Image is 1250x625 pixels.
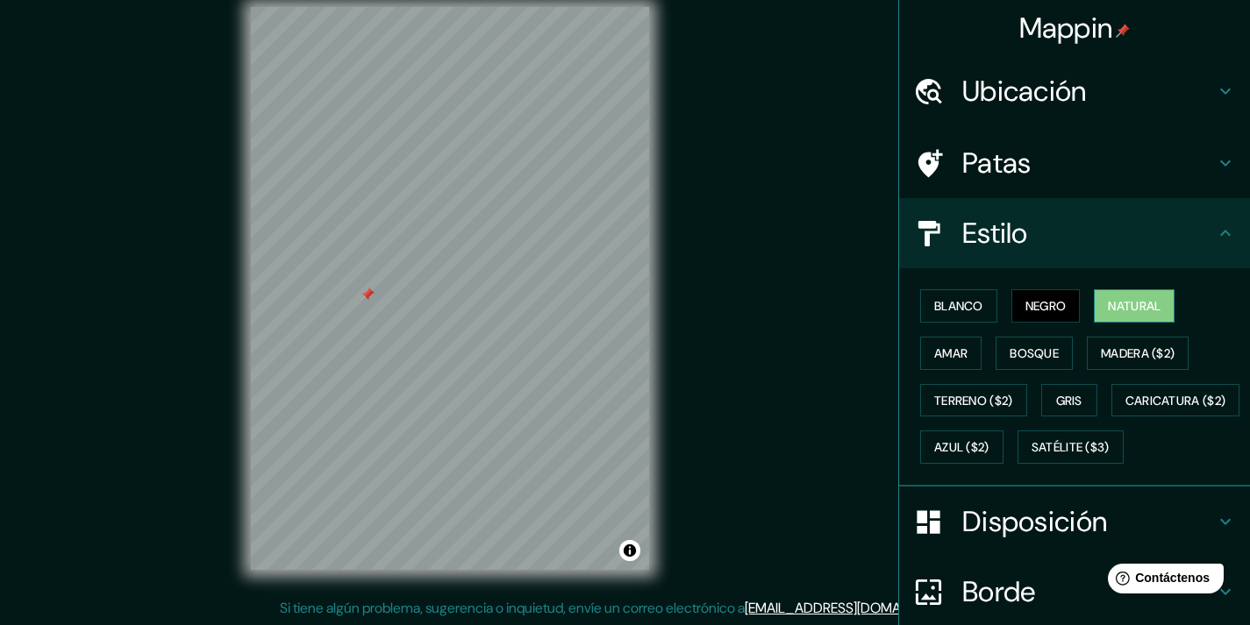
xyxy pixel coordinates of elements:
font: Satélite ($3) [1032,440,1110,456]
font: Gris [1056,393,1082,408]
font: Azul ($2) [934,440,989,456]
font: Amar [934,345,968,361]
button: Bosque [996,337,1073,370]
div: Patas [899,128,1250,198]
img: pin-icon.png [1116,24,1130,38]
font: Bosque [1010,345,1059,361]
button: Activar o desactivar atribución [619,540,640,561]
font: Madera ($2) [1101,345,1175,361]
font: Ubicación [962,73,1087,110]
font: Mappin [1019,10,1113,46]
font: Disposición [962,503,1107,540]
button: Negro [1011,289,1081,323]
font: Natural [1108,298,1161,314]
div: Ubicación [899,56,1250,126]
font: Si tiene algún problema, sugerencia o inquietud, envíe un correo electrónico a [280,599,745,617]
div: Disposición [899,487,1250,557]
a: [EMAIL_ADDRESS][DOMAIN_NAME] [745,599,961,617]
button: Azul ($2) [920,430,1004,464]
font: Blanco [934,298,983,314]
font: Patas [962,145,1032,181]
div: Estilo [899,198,1250,268]
font: Borde [962,573,1036,610]
canvas: Mapa [251,7,649,570]
iframe: Lanzador de widgets de ayuda [1094,557,1231,606]
button: Terreno ($2) [920,384,1027,417]
button: Natural [1094,289,1175,323]
font: Caricatura ($2) [1125,393,1226,408]
button: Satélite ($3) [1018,430,1124,464]
button: Caricatura ($2) [1111,384,1240,417]
button: Gris [1041,384,1097,417]
button: Amar [920,337,982,370]
font: Negro [1025,298,1067,314]
button: Blanco [920,289,997,323]
font: Estilo [962,215,1028,252]
font: Terreno ($2) [934,393,1013,408]
button: Madera ($2) [1087,337,1189,370]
